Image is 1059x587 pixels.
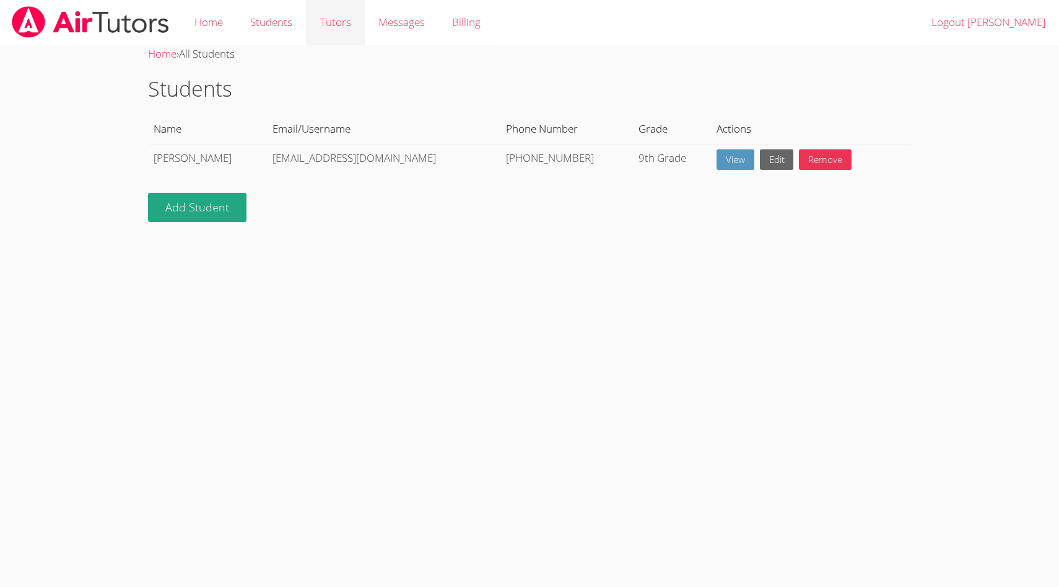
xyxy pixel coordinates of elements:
td: 9th Grade [633,144,711,175]
th: Name [148,115,267,144]
th: Email/Username [267,115,500,144]
a: Home [148,46,176,61]
a: View [717,149,754,170]
td: [PERSON_NAME] [148,144,267,175]
h1: Students [148,73,910,105]
th: Actions [712,115,911,144]
a: Add Student [148,193,246,222]
td: [PHONE_NUMBER] [501,144,634,175]
a: Edit [760,149,794,170]
span: Messages [378,15,425,29]
span: All Students [179,46,235,61]
a: Remove [799,149,852,170]
th: Phone Number [501,115,634,144]
img: airtutors_banner-c4298cdbf04f3fff15de1276eac7730deb9818008684d7c2e4769d2f7ddbe033.png [11,6,170,38]
div: › [148,45,910,63]
td: [EMAIL_ADDRESS][DOMAIN_NAME] [267,144,500,175]
th: Grade [633,115,711,144]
